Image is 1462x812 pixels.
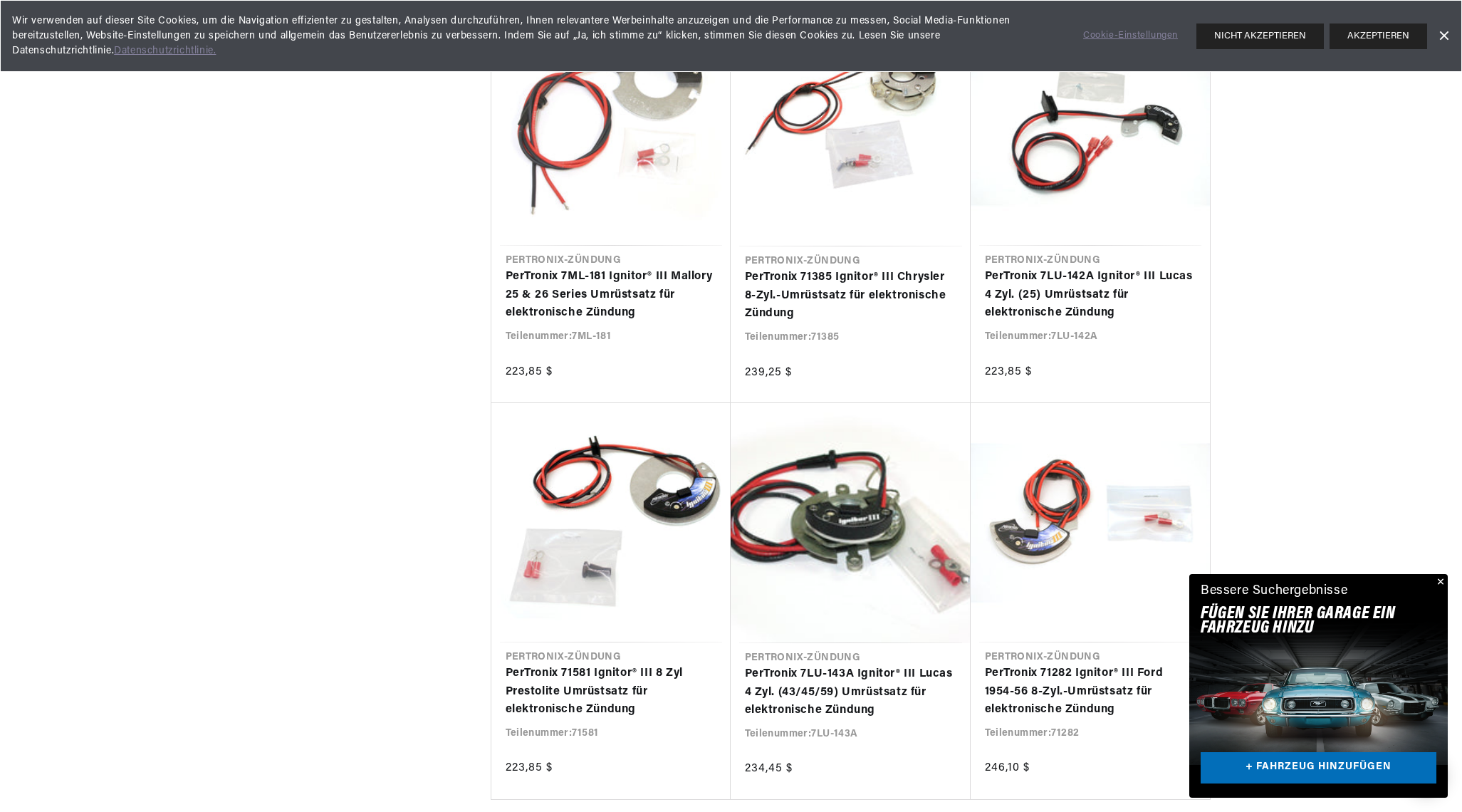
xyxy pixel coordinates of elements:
[114,46,216,56] a: Datenschutzrichtlinie.
[1214,31,1306,41] font: NICHT AKZEPTIEREN
[1431,574,1448,591] button: Schließen
[506,268,716,323] a: PerTronix 7ML-181 Ignitor® III Mallory 25 & 26 Series Umrüstsatz für elektronische Zündung
[12,16,1011,56] font: Wir verwenden auf dieser Site Cookies, um die Navigation effizienter zu gestalten, Analysen durch...
[506,665,716,719] a: PerTronix 71581 Ignitor® III 8 Zyl Prestolite Umrüstsatz für elektronische Zündung
[1330,24,1427,49] button: AKZEPTIEREN
[745,665,956,720] a: PerTronix 7LU-143A Ignitor® III Lucas 4 Zyl. (43/45/59) Umrüstsatz für elektronische Zündung
[985,665,1196,719] a: PerTronix 71282 Ignitor® III Ford 1954-56 8-Zyl.-Umrüstsatz für elektronische Zündung
[1083,31,1178,40] font: Cookie-Einstellungen
[745,269,956,323] a: PerTronix 71385 Ignitor® III Chrysler 8-Zyl.-Umrüstsatz für elektronische Zündung
[1196,24,1324,49] button: NICHT AKZEPTIEREN
[1201,585,1347,598] font: Bessere Suchergebnisse
[985,268,1196,323] a: PerTronix 7LU-142A Ignitor® III Lucas 4 Zyl. (25) Umrüstsatz für elektronische Zündung
[1201,605,1396,637] font: Fügen Sie Ihrer Garage EIN FAHRZEUG hinzu
[1083,28,1178,43] a: Cookie-Einstellungen
[1201,752,1436,784] a: + FAHRZEUG HINZUFÜGEN
[1347,31,1409,41] font: AKZEPTIEREN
